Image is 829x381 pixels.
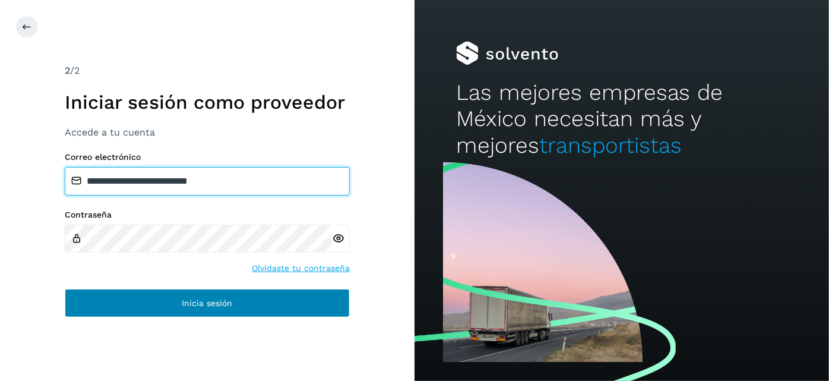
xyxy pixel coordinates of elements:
[65,64,350,78] div: /2
[65,289,350,317] button: Inicia sesión
[252,262,350,275] a: Olvidaste tu contraseña
[65,210,350,220] label: Contraseña
[456,80,787,159] h2: Las mejores empresas de México necesitan más y mejores
[65,152,350,162] label: Correo electrónico
[65,91,350,114] h1: Iniciar sesión como proveedor
[65,65,70,76] span: 2
[539,133,682,158] span: transportistas
[182,299,233,307] span: Inicia sesión
[65,127,350,138] h3: Accede a tu cuenta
